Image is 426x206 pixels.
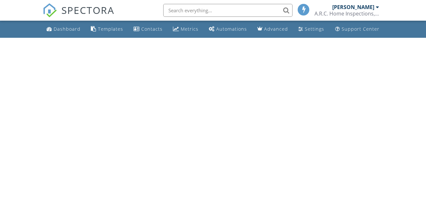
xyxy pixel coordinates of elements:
div: [PERSON_NAME] [332,4,374,10]
a: Contacts [131,23,165,35]
a: Automations (Basic) [206,23,250,35]
div: Support Center [342,26,379,32]
a: SPECTORA [43,9,114,22]
a: Metrics [170,23,201,35]
a: Advanced [255,23,291,35]
div: Automations [216,26,247,32]
div: Metrics [181,26,198,32]
input: Search everything... [163,4,293,17]
div: Contacts [141,26,163,32]
a: Settings [296,23,327,35]
a: Dashboard [44,23,83,35]
div: Dashboard [54,26,80,32]
div: Advanced [264,26,288,32]
a: Templates [88,23,126,35]
div: Templates [98,26,123,32]
span: SPECTORA [61,3,114,17]
a: Support Center [333,23,382,35]
div: A.R.C. Home Inspections, LLC [314,10,379,17]
img: The Best Home Inspection Software - Spectora [43,3,57,17]
div: Settings [305,26,324,32]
